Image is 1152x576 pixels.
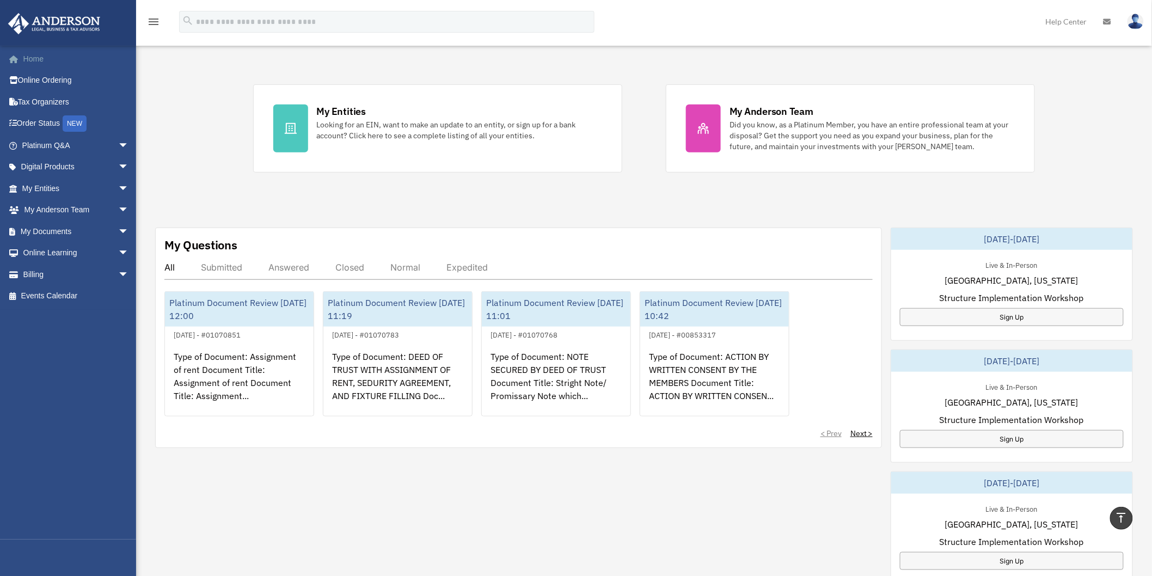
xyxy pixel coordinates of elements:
a: Online Learningarrow_drop_down [8,242,145,264]
span: [GEOGRAPHIC_DATA], [US_STATE] [945,274,1079,287]
span: [GEOGRAPHIC_DATA], [US_STATE] [945,518,1079,531]
a: vertical_align_top [1110,507,1133,530]
div: Looking for an EIN, want to make an update to an entity, or sign up for a bank account? Click her... [317,119,602,141]
div: Did you know, as a Platinum Member, you have an entire professional team at your disposal? Get th... [730,119,1015,152]
a: Sign Up [900,552,1124,570]
a: Platinum Document Review [DATE] 10:42[DATE] - #00853317Type of Document: ACTION BY WRITTEN CONSEN... [640,291,789,416]
div: Closed [335,262,364,273]
div: [DATE]-[DATE] [891,350,1132,372]
div: [DATE]-[DATE] [891,472,1132,494]
a: menu [147,19,160,28]
span: arrow_drop_down [118,264,140,286]
a: My Anderson Team Did you know, as a Platinum Member, you have an entire professional team at your... [666,84,1035,173]
div: My Questions [164,237,237,253]
div: [DATE]-[DATE] [891,228,1132,250]
i: menu [147,15,160,28]
a: My Anderson Teamarrow_drop_down [8,199,145,221]
span: arrow_drop_down [118,156,140,179]
a: Home [8,48,145,70]
div: Type of Document: Assignment of rent Document Title: Assignment of rent Document Title: Assignmen... [165,341,314,426]
div: Expedited [446,262,488,273]
div: Live & In-Person [977,503,1046,514]
span: arrow_drop_down [118,242,140,265]
a: Tax Organizers [8,91,145,113]
div: [DATE] - #01070768 [482,328,566,340]
span: Structure Implementation Workshop [940,535,1084,548]
a: Online Ordering [8,70,145,91]
a: Order StatusNEW [8,113,145,135]
div: My Anderson Team [730,105,813,118]
div: Type of Document: DEED OF TRUST WITH ASSIGNMENT OF RENT, SEDURITY AGREEMENT, AND FIXTURE FILLING ... [323,341,472,426]
div: Answered [268,262,309,273]
span: Structure Implementation Workshop [940,291,1084,304]
span: Structure Implementation Workshop [940,413,1084,426]
div: [DATE] - #00853317 [640,328,725,340]
span: [GEOGRAPHIC_DATA], [US_STATE] [945,396,1079,409]
a: Next > [850,428,873,439]
div: Normal [390,262,420,273]
div: NEW [63,115,87,132]
a: My Entities Looking for an EIN, want to make an update to an entity, or sign up for a bank accoun... [253,84,622,173]
div: Platinum Document Review [DATE] 12:00 [165,292,314,327]
a: My Documentsarrow_drop_down [8,220,145,242]
div: [DATE] - #01070851 [165,328,249,340]
span: arrow_drop_down [118,134,140,157]
div: All [164,262,175,273]
div: [DATE] - #01070783 [323,328,408,340]
div: Submitted [201,262,242,273]
i: search [182,15,194,27]
a: Platinum Document Review [DATE] 12:00[DATE] - #01070851Type of Document: Assignment of rent Docum... [164,291,314,416]
img: User Pic [1128,14,1144,29]
a: Platinum Document Review [DATE] 11:01[DATE] - #01070768Type of Document: NOTE SECURED BY DEED OF ... [481,291,631,416]
a: Sign Up [900,308,1124,326]
a: Billingarrow_drop_down [8,264,145,285]
a: Digital Productsarrow_drop_down [8,156,145,178]
div: Platinum Document Review [DATE] 10:42 [640,292,789,327]
a: Events Calendar [8,285,145,307]
div: My Entities [317,105,366,118]
div: Platinum Document Review [DATE] 11:19 [323,292,472,327]
div: Live & In-Person [977,381,1046,392]
i: vertical_align_top [1115,511,1128,524]
a: Platinum Document Review [DATE] 11:19[DATE] - #01070783Type of Document: DEED OF TRUST WITH ASSIG... [323,291,473,416]
a: Platinum Q&Aarrow_drop_down [8,134,145,156]
img: Anderson Advisors Platinum Portal [5,13,103,34]
a: My Entitiesarrow_drop_down [8,177,145,199]
div: Type of Document: NOTE SECURED BY DEED OF TRUST Document Title: Stright Note/ Promissary Note whi... [482,341,630,426]
div: Type of Document: ACTION BY WRITTEN CONSENT BY THE MEMBERS Document Title: ACTION BY WRITTEN CONS... [640,341,789,426]
span: arrow_drop_down [118,199,140,222]
span: arrow_drop_down [118,220,140,243]
div: Platinum Document Review [DATE] 11:01 [482,292,630,327]
span: arrow_drop_down [118,177,140,200]
a: Sign Up [900,430,1124,448]
div: Live & In-Person [977,259,1046,270]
